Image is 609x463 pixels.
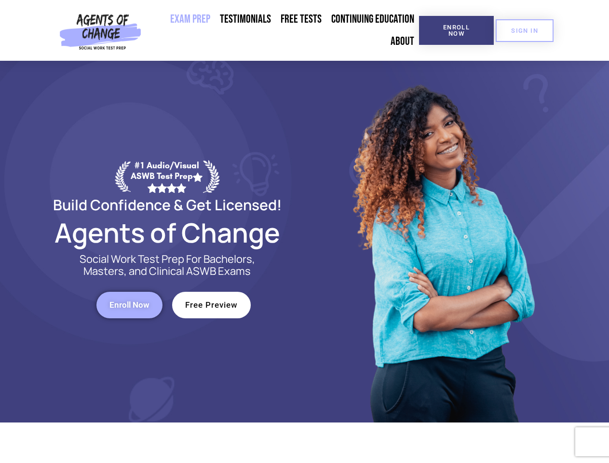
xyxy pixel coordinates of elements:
h2: Agents of Change [30,221,305,244]
h2: Build Confidence & Get Licensed! [30,198,305,212]
a: Free Preview [172,292,251,318]
div: #1 Audio/Visual ASWB Test Prep [131,160,203,192]
a: About [386,30,419,53]
a: Free Tests [276,8,326,30]
span: Enroll Now [109,301,149,309]
a: Testimonials [215,8,276,30]
img: Website Image 1 (1) [346,61,539,422]
a: Enroll Now [96,292,162,318]
span: SIGN IN [511,27,538,34]
nav: Menu [145,8,419,53]
a: Enroll Now [419,16,494,45]
a: Continuing Education [326,8,419,30]
span: Enroll Now [434,24,478,37]
p: Social Work Test Prep For Bachelors, Masters, and Clinical ASWB Exams [68,253,266,277]
a: SIGN IN [496,19,554,42]
span: Free Preview [185,301,238,309]
a: Exam Prep [165,8,215,30]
